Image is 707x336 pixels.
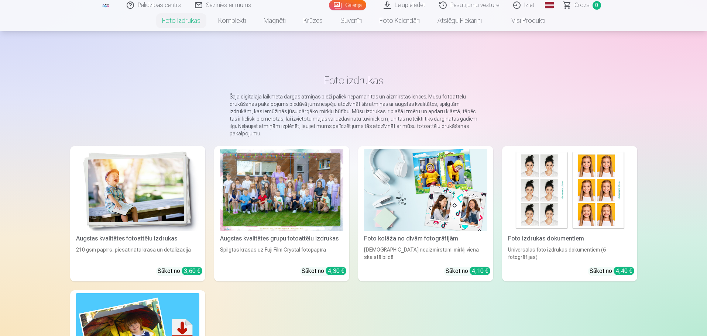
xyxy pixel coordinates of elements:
img: Augstas kvalitātes fotoattēlu izdrukas [76,149,199,231]
div: Foto izdrukas dokumentiem [505,234,634,243]
div: Foto kolāža no divām fotogrāfijām [361,234,490,243]
div: 3,60 € [182,267,202,275]
span: Grozs [574,1,590,10]
div: 210 gsm papīrs, piesātināta krāsa un detalizācija [73,246,202,261]
div: 4,40 € [614,267,634,275]
div: Sākot no [302,267,346,276]
div: Sākot no [590,267,634,276]
img: /fa1 [102,3,110,7]
a: Foto izdrukas [153,10,209,31]
div: Sākot no [446,267,490,276]
img: Foto izdrukas dokumentiem [508,149,631,231]
img: Foto kolāža no divām fotogrāfijām [364,149,487,231]
div: Augstas kvalitātes fotoattēlu izdrukas [73,234,202,243]
div: 4,10 € [470,267,490,275]
a: Visi produkti [491,10,554,31]
a: Krūzes [295,10,332,31]
a: Augstas kvalitātes grupu fotoattēlu izdrukasSpilgtas krāsas uz Fuji Film Crystal fotopapīraSākot ... [214,146,349,281]
a: Foto kalendāri [371,10,429,31]
div: 4,30 € [326,267,346,275]
div: Universālas foto izdrukas dokumentiem (6 fotogrāfijas) [505,246,634,261]
a: Augstas kvalitātes fotoattēlu izdrukasAugstas kvalitātes fotoattēlu izdrukas210 gsm papīrs, piesā... [70,146,205,281]
span: 0 [593,1,601,10]
a: Foto izdrukas dokumentiemFoto izdrukas dokumentiemUniversālas foto izdrukas dokumentiem (6 fotogr... [502,146,637,281]
h1: Foto izdrukas [76,74,631,87]
p: Šajā digitālajā laikmetā dārgās atmiņas bieži paliek nepamanītas un aizmirstas ierīcēs. Mūsu foto... [230,93,478,137]
a: Atslēgu piekariņi [429,10,491,31]
div: Augstas kvalitātes grupu fotoattēlu izdrukas [217,234,346,243]
a: Magnēti [255,10,295,31]
div: [DEMOGRAPHIC_DATA] neaizmirstami mirkļi vienā skaistā bildē [361,246,490,261]
div: Spilgtas krāsas uz Fuji Film Crystal fotopapīra [217,246,346,261]
a: Foto kolāža no divām fotogrāfijāmFoto kolāža no divām fotogrāfijām[DEMOGRAPHIC_DATA] neaizmirstam... [358,146,493,281]
a: Suvenīri [332,10,371,31]
div: Sākot no [158,267,202,276]
a: Komplekti [209,10,255,31]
